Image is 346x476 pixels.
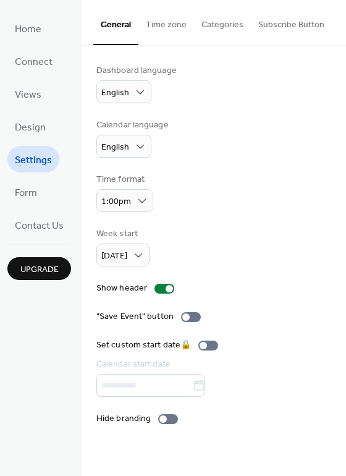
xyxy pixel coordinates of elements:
[7,211,71,238] a: Contact Us
[15,216,64,236] span: Contact Us
[15,118,46,137] span: Design
[101,248,127,265] span: [DATE]
[7,179,44,205] a: Form
[96,227,147,240] div: Week start
[7,257,71,280] button: Upgrade
[7,80,49,107] a: Views
[7,15,49,41] a: Home
[101,85,129,101] span: English
[96,173,151,186] div: Time format
[101,139,129,156] span: English
[96,310,174,323] div: "Save Event" button
[101,193,131,210] span: 1:00pm
[15,53,53,72] span: Connect
[96,64,177,77] div: Dashboard language
[96,282,147,295] div: Show header
[15,184,37,203] span: Form
[20,263,59,276] span: Upgrade
[7,48,60,74] a: Connect
[15,20,41,39] span: Home
[96,412,151,425] div: Hide branding
[96,119,169,132] div: Calendar language
[7,146,59,172] a: Settings
[15,85,41,104] span: Views
[15,151,52,170] span: Settings
[7,113,53,140] a: Design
